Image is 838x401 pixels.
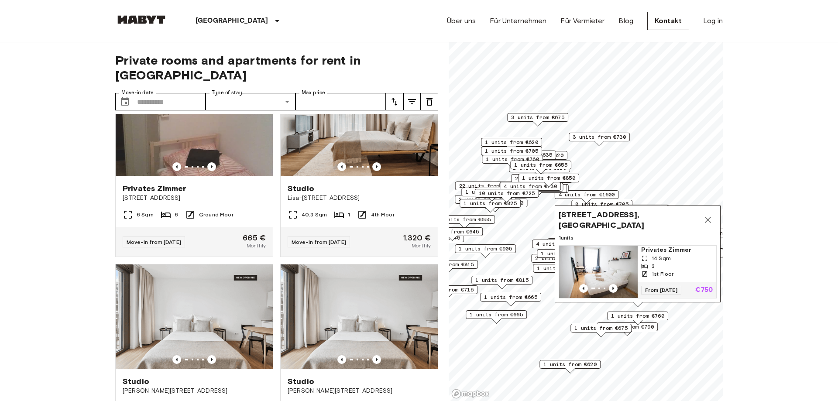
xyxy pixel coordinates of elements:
span: 1 units from €760 [611,312,664,320]
div: Map marker [477,187,538,200]
span: 3 units from €675 [511,113,564,121]
span: 1st Floor [652,270,673,278]
a: Marketing picture of unit DE-01-491-404-001Previous imagePrevious imageStudioLisa-[STREET_ADDRESS... [280,71,438,257]
button: Choose date [116,93,134,110]
span: [PERSON_NAME][STREET_ADDRESS] [123,387,266,395]
span: 2 units from €730 [515,175,568,182]
button: Previous image [172,355,181,364]
span: 22 units from €665 [459,182,515,190]
div: Map marker [480,293,541,306]
button: Previous image [579,284,588,293]
span: 1 units from €815 [421,260,474,268]
a: Für Vermieter [560,16,604,26]
div: Map marker [570,324,632,337]
span: Privates Zimmer [123,183,186,194]
span: 7 units from €665 [481,187,534,195]
span: Private rooms and apartments for rent in [GEOGRAPHIC_DATA] [115,53,438,82]
p: [GEOGRAPHIC_DATA] [196,16,268,26]
div: Map marker [597,322,658,336]
span: 3 units from €790 [459,195,512,203]
span: 3 units from €730 [573,133,626,141]
span: 1 units from €645 [426,228,479,236]
span: 1 units from €655 [514,161,567,169]
a: Marketing picture of unit DE-01-029-01MPrevious imagePrevious imagePrivates Zimmer[STREET_ADDRESS... [115,71,273,257]
label: Max price [302,89,325,96]
span: 1 units from €850 [522,174,575,182]
a: Mapbox logo [451,389,490,399]
div: Map marker [461,188,522,201]
div: Map marker [475,189,539,202]
div: Map marker [539,360,601,374]
button: Previous image [372,162,381,171]
div: Map marker [608,205,669,218]
div: Map marker [455,244,516,258]
div: Map marker [455,195,516,209]
span: 1 units from €665 [470,311,523,319]
a: Über uns [447,16,476,26]
span: 1 units [559,234,717,242]
button: tune [386,93,403,110]
span: 1 units from €620 [485,138,538,146]
span: From [DATE] [641,286,681,295]
div: Map marker [555,206,721,307]
button: tune [403,93,421,110]
span: 1 units from €905 [459,245,512,253]
span: [PERSON_NAME][STREET_ADDRESS] [288,387,431,395]
button: Previous image [337,355,346,364]
span: 4 units from €780 [536,240,589,248]
span: 1 units from €825 [464,199,517,207]
span: 1 units from €635 [499,151,552,159]
span: 3 [652,262,655,270]
button: Previous image [337,162,346,171]
span: [STREET_ADDRESS], [GEOGRAPHIC_DATA] [559,209,699,230]
div: Map marker [510,161,571,174]
span: Ground Floor [199,211,234,219]
span: 40.3 Sqm [302,211,327,219]
img: Marketing picture of unit DE-01-491-404-001 [281,72,438,176]
span: 1 units from €790 [601,323,654,331]
div: Map marker [607,312,668,325]
div: Map marker [422,227,483,241]
div: Map marker [500,182,561,195]
div: Map marker [499,183,563,196]
div: Map marker [482,155,543,168]
button: Previous image [172,162,181,171]
button: Previous image [372,355,381,364]
label: Type of stay [212,89,242,96]
div: Map marker [507,113,568,127]
span: 8 units from €705 [575,200,628,208]
div: Map marker [466,310,527,324]
span: 1 units from €895 [465,188,519,196]
span: 1 units from €665 [484,293,537,301]
span: 1 units from €815 [475,276,529,284]
a: Blog [618,16,633,26]
span: Privates Zimmer [641,246,713,254]
img: Marketing picture of unit DE-01-490-209-001 [281,264,438,369]
span: 1 units from €875 [611,205,665,213]
div: Map marker [455,182,519,195]
button: Previous image [609,284,618,293]
div: Map marker [471,276,532,289]
div: Map marker [481,138,542,151]
button: Previous image [207,355,216,364]
img: Marketing picture of unit DE-01-064-002-03H [559,246,638,298]
span: 3 units from €755 [551,239,604,247]
span: 1 units from €675 [574,324,628,332]
span: 4 units from €730 [504,182,557,190]
span: 1 units from €715 [420,286,474,294]
span: 2 units from €655 [438,216,491,223]
span: Monthly [247,242,266,250]
button: tune [421,93,438,110]
span: Lisa-[STREET_ADDRESS] [288,194,431,202]
div: Map marker [555,190,619,204]
div: Map marker [532,240,593,253]
span: 1 units from €705 [485,147,538,155]
div: Map marker [434,215,495,229]
div: Map marker [547,238,608,252]
span: 4th Floor [371,211,394,219]
div: Map marker [511,174,572,188]
img: Marketing picture of unit DE-01-490-309-001 [116,264,273,369]
div: Map marker [533,264,594,278]
div: Map marker [481,147,542,160]
div: Map marker [531,254,592,267]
